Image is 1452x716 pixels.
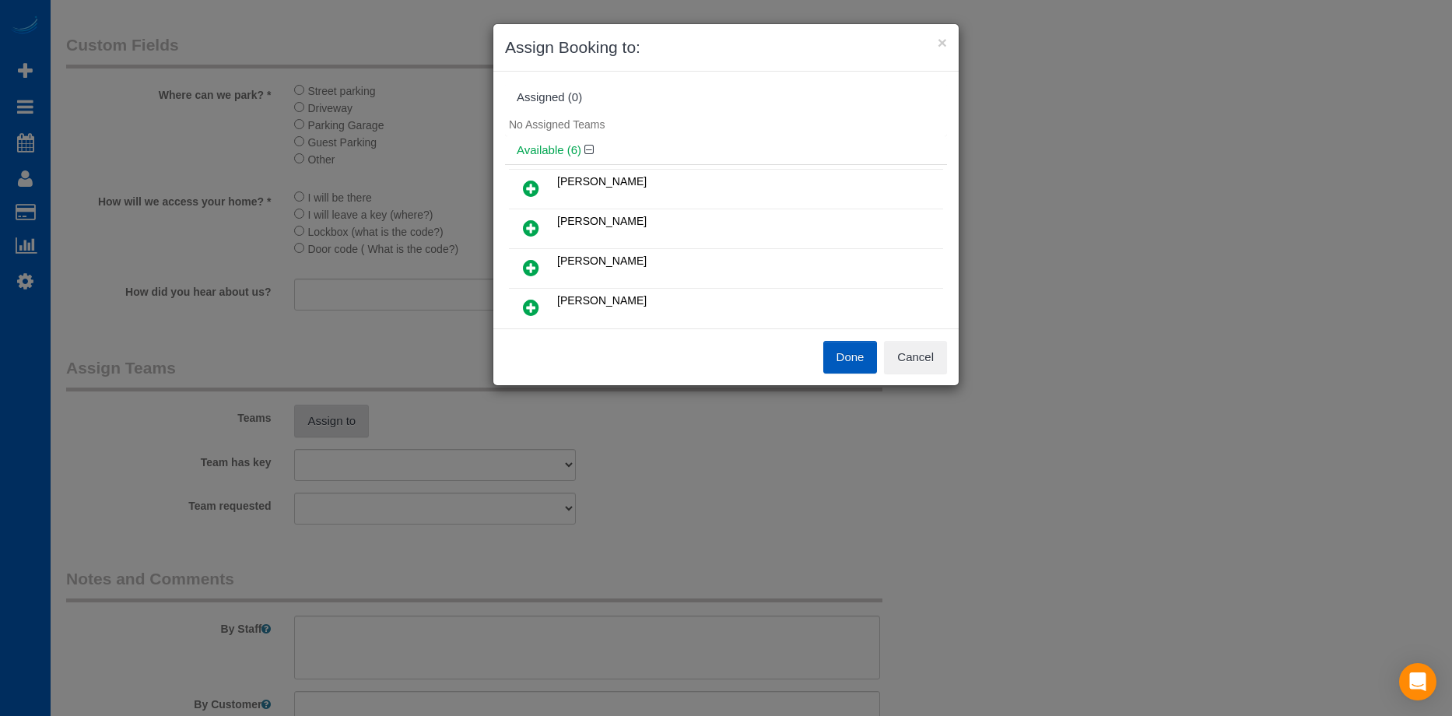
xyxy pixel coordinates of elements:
[557,215,647,227] span: [PERSON_NAME]
[505,36,947,59] h3: Assign Booking to:
[557,294,647,307] span: [PERSON_NAME]
[1399,663,1436,700] div: Open Intercom Messenger
[884,341,947,374] button: Cancel
[517,144,935,157] h4: Available (6)
[823,341,878,374] button: Done
[557,254,647,267] span: [PERSON_NAME]
[557,175,647,188] span: [PERSON_NAME]
[509,118,605,131] span: No Assigned Teams
[517,91,935,104] div: Assigned (0)
[938,34,947,51] button: ×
